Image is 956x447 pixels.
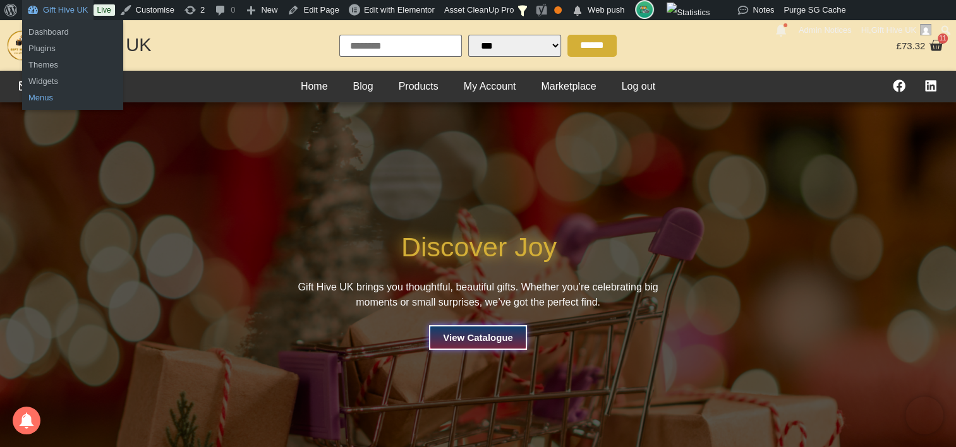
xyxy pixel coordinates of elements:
[22,73,123,90] a: Widgets
[22,90,123,106] a: Menus
[22,57,123,73] a: Themes
[22,40,123,57] a: Plugins
[667,3,710,23] img: Views over 48 hours. Click for more Jetpack Stats.
[893,80,905,92] a: Visit our Facebook Page
[571,2,584,20] span: 
[22,20,123,61] ul: Gift Hive UK
[443,333,513,342] span: View Catalogue
[341,77,386,96] a: Blog
[6,30,38,61] img: GHUK-Site-Icon-2024-2
[295,280,662,310] p: Gift Hive UK brings you thoughtful, beautiful gifts. Whether you’re celebrating big moments or sm...
[19,80,32,92] a: Email Us
[22,53,123,110] ul: Gift Hive UK
[896,40,901,51] span: £
[288,77,668,96] nav: Header Menu
[364,5,435,15] span: Edit with Elementor
[893,35,946,56] a: £73.32 11
[386,77,451,96] a: Products
[871,25,916,35] span: Gift Hive UK
[451,77,529,96] a: My Account
[857,20,936,40] a: Hi,
[554,6,562,14] div: OK
[799,20,852,40] span: Admin Notices
[924,80,937,92] a: Find Us On LinkedIn
[896,40,925,51] bdi: 73.32
[22,24,123,40] a: Dashboard
[430,326,526,349] a: View Catalogue
[609,77,668,96] a: Log out
[94,4,115,16] a: Live
[288,77,341,96] a: Home
[905,396,943,434] iframe: Brevo live chat
[528,77,608,96] a: Marketplace
[51,35,152,55] a: Gift Hive UK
